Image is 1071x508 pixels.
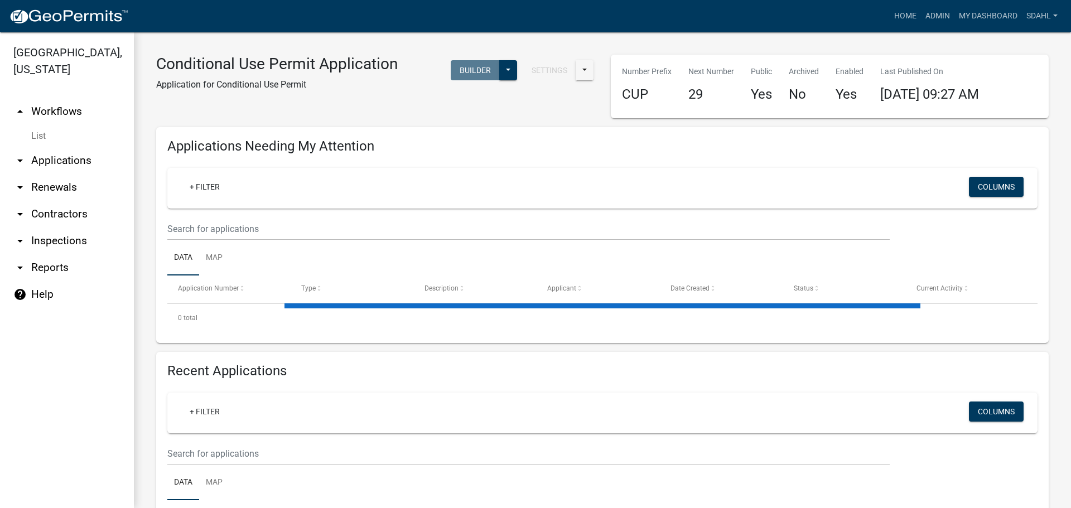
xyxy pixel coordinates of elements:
[167,275,291,302] datatable-header-cell: Application Number
[794,284,813,292] span: Status
[167,442,890,465] input: Search for applications
[13,154,27,167] i: arrow_drop_down
[751,86,772,103] h4: Yes
[178,284,239,292] span: Application Number
[199,240,229,276] a: Map
[156,55,398,74] h3: Conditional Use Permit Application
[167,240,199,276] a: Data
[751,66,772,78] p: Public
[969,401,1024,422] button: Columns
[783,275,906,302] datatable-header-cell: Status
[880,66,979,78] p: Last Published On
[301,284,316,292] span: Type
[537,275,660,302] datatable-header-cell: Applicant
[969,177,1024,197] button: Columns
[167,138,1038,154] h4: Applications Needing My Attention
[670,284,710,292] span: Date Created
[789,66,819,78] p: Archived
[916,284,963,292] span: Current Activity
[921,6,954,27] a: Admin
[291,275,414,302] datatable-header-cell: Type
[789,86,819,103] h4: No
[181,177,229,197] a: + Filter
[622,86,672,103] h4: CUP
[906,275,1029,302] datatable-header-cell: Current Activity
[13,207,27,221] i: arrow_drop_down
[13,181,27,194] i: arrow_drop_down
[167,217,890,240] input: Search for applications
[167,465,199,501] a: Data
[451,60,500,80] button: Builder
[547,284,576,292] span: Applicant
[880,86,979,102] span: [DATE] 09:27 AM
[181,401,229,422] a: + Filter
[13,261,27,274] i: arrow_drop_down
[413,275,537,302] datatable-header-cell: Description
[167,363,1038,379] h4: Recent Applications
[199,465,229,501] a: Map
[890,6,921,27] a: Home
[622,66,672,78] p: Number Prefix
[167,304,1038,332] div: 0 total
[13,105,27,118] i: arrow_drop_up
[688,86,734,103] h4: 29
[688,66,734,78] p: Next Number
[424,284,459,292] span: Description
[836,86,863,103] h4: Yes
[954,6,1022,27] a: My Dashboard
[156,78,398,91] p: Application for Conditional Use Permit
[523,60,576,80] button: Settings
[13,288,27,301] i: help
[660,275,783,302] datatable-header-cell: Date Created
[836,66,863,78] p: Enabled
[13,234,27,248] i: arrow_drop_down
[1022,6,1062,27] a: sdahl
